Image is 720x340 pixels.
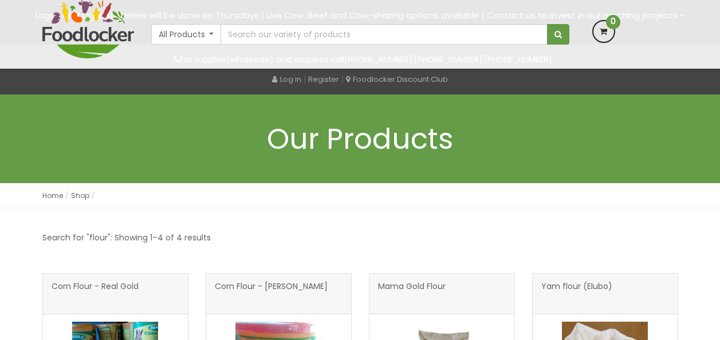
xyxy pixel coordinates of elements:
[42,231,211,244] p: Search for "flour": Showing 1–4 of 4 results
[304,73,306,85] span: |
[221,24,547,45] input: Search our variety of products
[151,24,222,45] button: All Products
[42,191,63,200] a: Home
[346,74,448,85] a: Foodlocker Discount Club
[71,191,89,200] a: Shop
[378,282,446,305] span: Mama Gold Flour
[341,73,344,85] span: |
[541,282,612,305] span: Yam flour (Elubo)
[52,282,139,305] span: Corn Flour - Real Gold
[42,123,678,155] h1: Our Products
[272,74,301,85] a: Log in
[215,282,328,305] span: Corn Flour - [PERSON_NAME]
[308,74,339,85] a: Register
[606,15,620,29] span: 0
